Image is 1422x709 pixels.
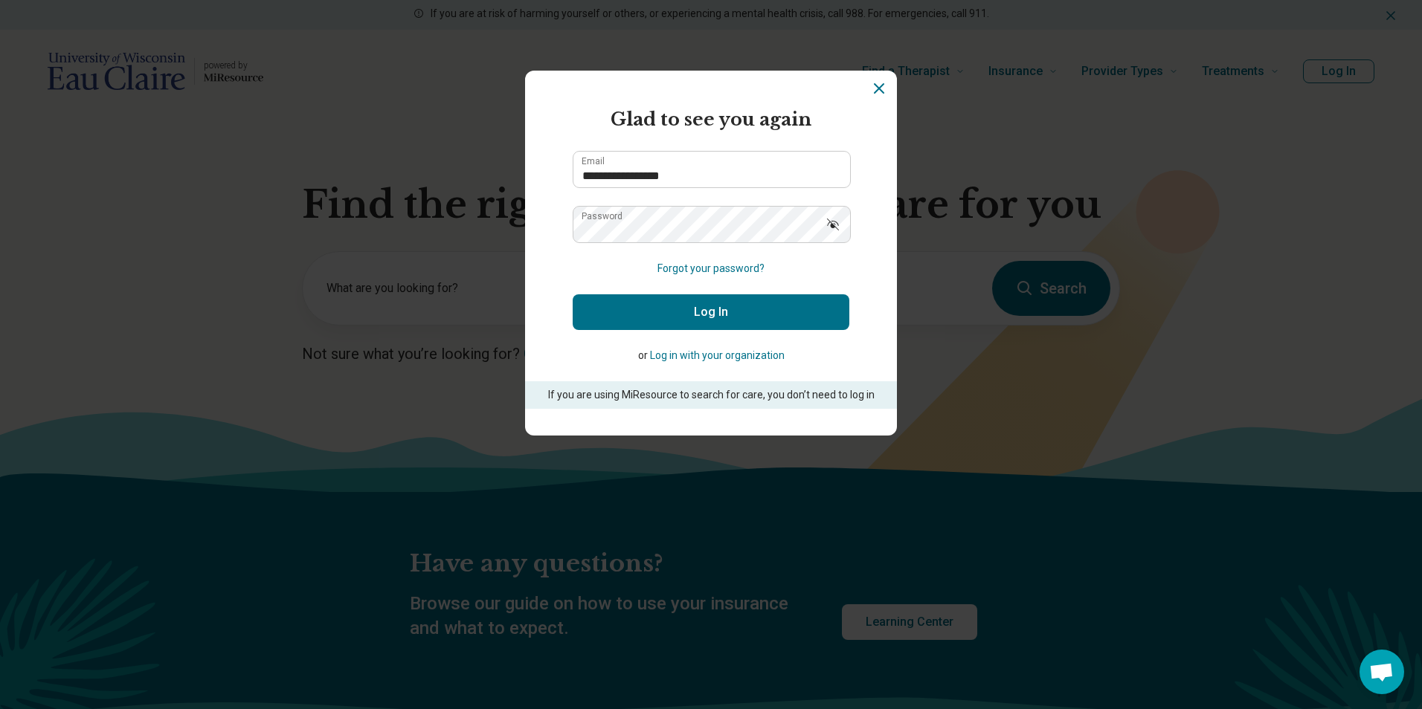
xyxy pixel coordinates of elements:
label: Password [582,212,622,221]
h2: Glad to see you again [573,106,849,133]
button: Log in with your organization [650,348,785,363]
button: Show password [817,206,849,242]
p: If you are using MiResource to search for care, you don’t need to log in [546,387,876,403]
label: Email [582,157,605,166]
p: or [573,348,849,363]
button: Forgot your password? [657,261,765,276]
section: Login Dialog [525,71,897,436]
button: Log In [573,294,849,330]
button: Dismiss [870,80,888,97]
